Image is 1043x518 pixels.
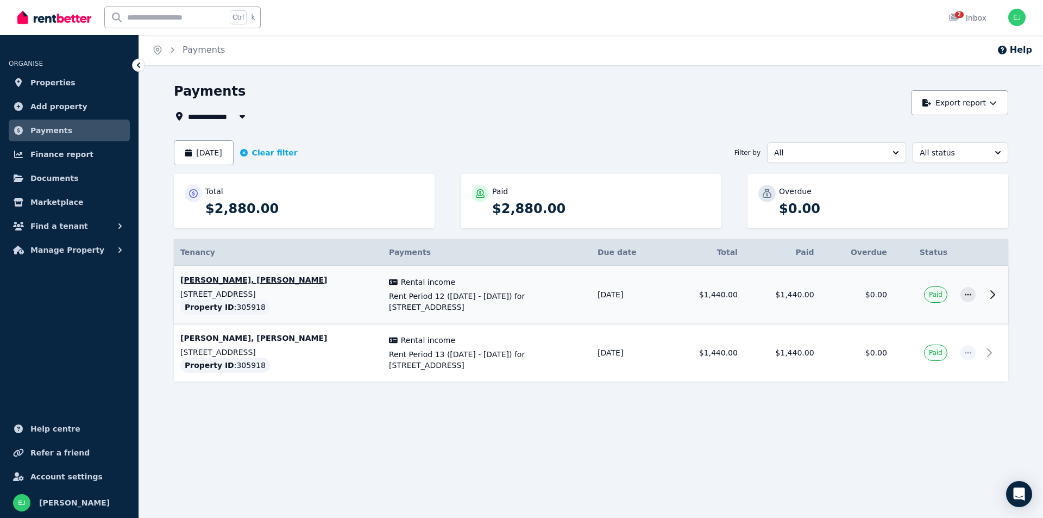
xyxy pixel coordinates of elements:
span: Rent Period 13 ([DATE] - [DATE]) for [STREET_ADDRESS] [389,349,585,371]
p: [STREET_ADDRESS] [180,289,376,299]
span: Property ID [185,302,234,313]
div: Open Intercom Messenger [1006,481,1032,507]
span: [PERSON_NAME] [39,496,110,509]
img: RentBetter [17,9,91,26]
td: $1,440.00 [668,266,744,324]
span: $0.00 [865,348,887,357]
button: Find a tenant [9,215,130,237]
span: Account settings [30,470,103,483]
span: Refer a friend [30,446,90,459]
p: $2,880.00 [492,200,711,217]
span: Paid [929,348,943,357]
div: : 305918 [180,299,270,315]
p: [PERSON_NAME], [PERSON_NAME] [180,333,376,344]
button: Export report [911,90,1008,115]
td: $1,440.00 [668,324,744,382]
a: Properties [9,72,130,93]
a: Add property [9,96,130,117]
p: Paid [492,186,508,197]
a: Account settings [9,466,130,488]
button: Help [997,43,1032,57]
span: ORGANISE [9,60,43,67]
th: Paid [744,239,821,266]
span: Find a tenant [30,220,88,233]
span: Properties [30,76,76,89]
span: Filter by [734,148,761,157]
span: $0.00 [865,290,887,299]
a: Refer a friend [9,442,130,464]
span: Rent Period 12 ([DATE] - [DATE]) for [STREET_ADDRESS] [389,291,585,313]
button: Manage Property [9,239,130,261]
a: Payments [183,45,225,55]
h1: Payments [174,83,246,100]
th: Tenancy [174,239,382,266]
span: All [774,147,884,158]
span: Documents [30,172,79,185]
p: $2,880.00 [205,200,424,217]
span: Rental income [401,277,455,288]
span: Help centre [30,422,80,435]
button: All status [913,142,1008,163]
img: Elsa Jureidini [1008,9,1026,26]
a: Documents [9,167,130,189]
td: [DATE] [591,324,668,382]
a: Help centre [9,418,130,440]
a: Payments [9,120,130,141]
p: Overdue [779,186,812,197]
span: Finance report [30,148,93,161]
th: Overdue [821,239,894,266]
span: Manage Property [30,244,104,257]
span: Property ID [185,360,234,371]
button: Clear filter [240,147,298,158]
a: Finance report [9,143,130,165]
th: Status [894,239,954,266]
span: Rental income [401,335,455,346]
td: $1,440.00 [744,324,821,382]
p: [STREET_ADDRESS] [180,347,376,358]
p: Total [205,186,223,197]
a: Marketplace [9,191,130,213]
span: Ctrl [230,10,247,24]
img: Elsa Jureidini [13,494,30,511]
span: 2 [955,11,964,18]
span: k [251,13,255,22]
p: [PERSON_NAME], [PERSON_NAME] [180,274,376,285]
span: Add property [30,100,87,113]
div: : 305918 [180,358,270,373]
th: Due date [591,239,668,266]
button: [DATE] [174,140,234,165]
th: Total [668,239,744,266]
td: [DATE] [591,266,668,324]
span: Paid [929,290,943,299]
button: All [767,142,906,163]
span: Marketplace [30,196,83,209]
p: $0.00 [779,200,997,217]
span: Payments [389,248,431,257]
td: $1,440.00 [744,266,821,324]
span: All status [920,147,986,158]
div: Inbox [948,13,987,23]
span: Payments [30,124,72,137]
nav: Breadcrumb [139,35,238,65]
